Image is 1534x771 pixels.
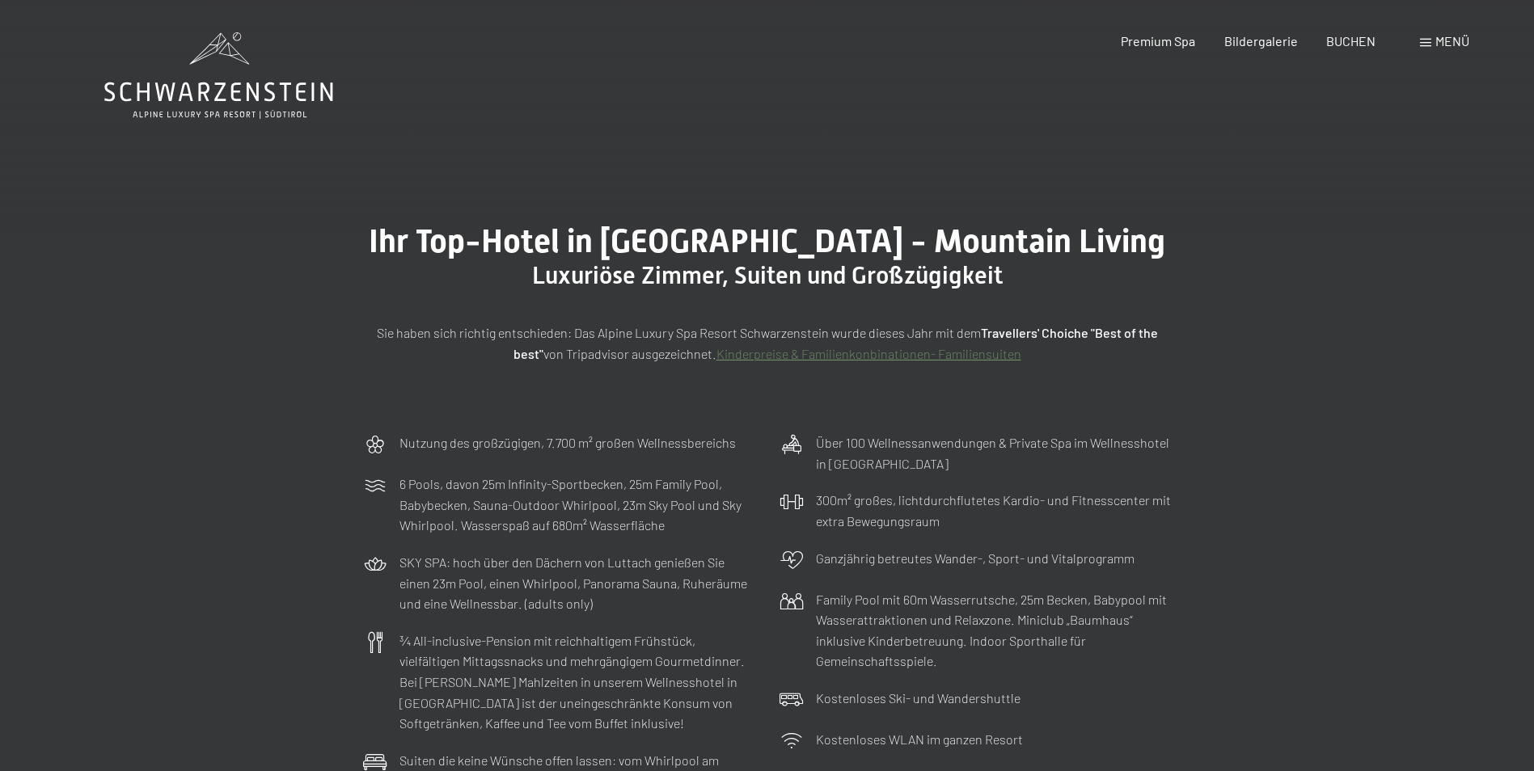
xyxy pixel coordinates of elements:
[816,548,1135,569] p: Ganzjährig betreutes Wander-, Sport- und Vitalprogramm
[532,261,1003,289] span: Luxuriöse Zimmer, Suiten und Großzügigkeit
[816,490,1172,531] p: 300m² großes, lichtdurchflutetes Kardio- und Fitnesscenter mit extra Bewegungsraum
[1224,33,1298,48] a: Bildergalerie
[1435,33,1469,48] span: Menü
[1326,33,1376,48] a: BUCHEN
[816,688,1021,709] p: Kostenloses Ski- und Wandershuttle
[716,346,1021,361] a: Kinderpreise & Familienkonbinationen- Familiensuiten
[399,552,755,614] p: SKY SPA: hoch über den Dächern von Luttach genießen Sie einen 23m Pool, einen Whirlpool, Panorama...
[816,432,1172,474] p: Über 100 Wellnessanwendungen & Private Spa im Wellnesshotel in [GEOGRAPHIC_DATA]
[1121,33,1195,48] a: Premium Spa
[816,729,1023,750] p: Kostenloses WLAN im ganzen Resort
[369,222,1165,260] span: Ihr Top-Hotel in [GEOGRAPHIC_DATA] - Mountain Living
[399,630,755,734] p: ¾ All-inclusive-Pension mit reichhaltigem Frühstück, vielfältigen Mittagssnacks und mehrgängigem ...
[363,322,1172,364] p: Sie haben sich richtig entschieden: Das Alpine Luxury Spa Resort Schwarzenstein wurde dieses Jahr...
[399,432,736,453] p: Nutzung des großzügigen, 7.700 m² großen Wellnessbereichs
[816,589,1172,672] p: Family Pool mit 60m Wasserrutsche, 25m Becken, Babypool mit Wasserattraktionen und Relaxzone. Min...
[513,325,1158,361] strong: Travellers' Choiche "Best of the best"
[399,474,755,536] p: 6 Pools, davon 25m Infinity-Sportbecken, 25m Family Pool, Babybecken, Sauna-Outdoor Whirlpool, 23...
